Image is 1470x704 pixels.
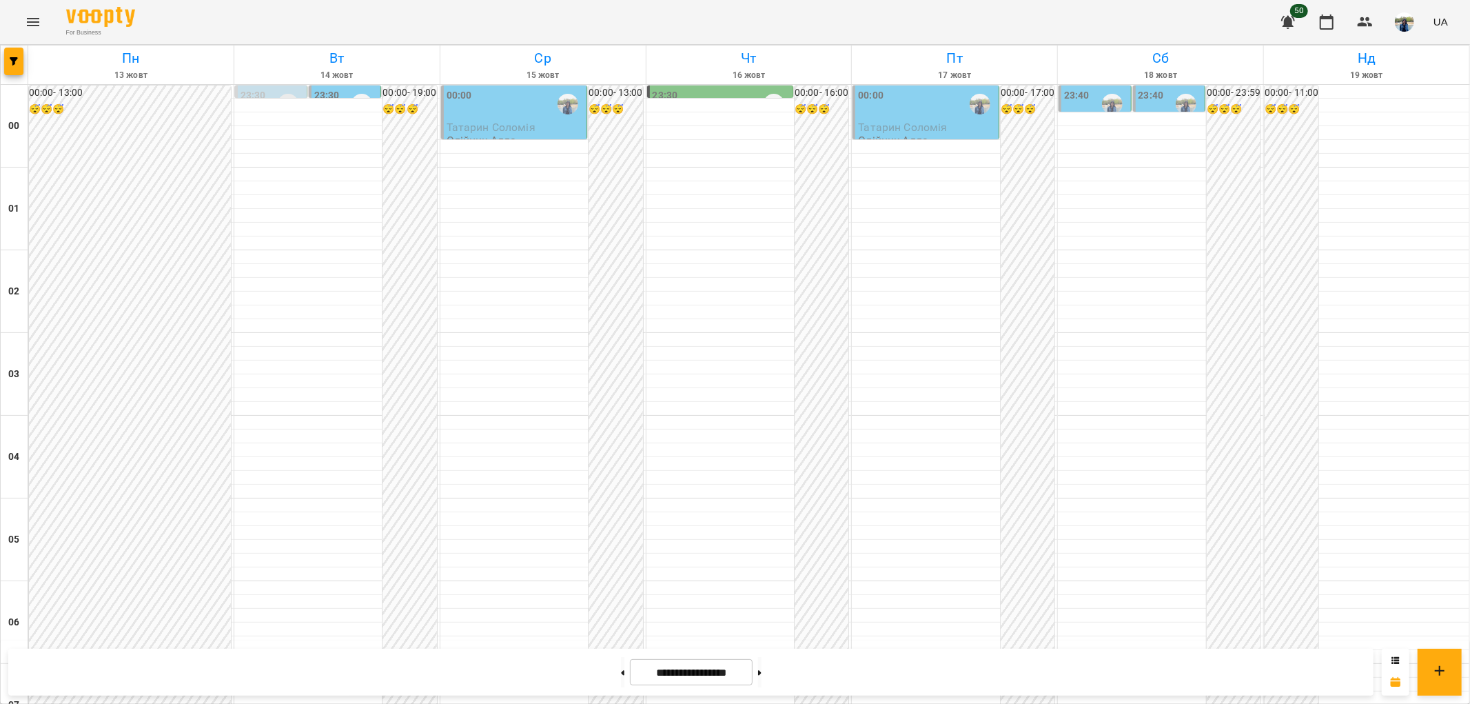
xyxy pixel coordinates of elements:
h6: 😴😴😴 [29,102,231,117]
h6: 02 [8,284,19,299]
h6: 😴😴😴 [1001,102,1054,117]
h6: 01 [8,201,19,217]
h6: 05 [8,532,19,547]
span: Татарин Соломія [447,121,535,134]
img: Олійник Алла [970,94,990,114]
h6: 00:00 - 13:00 [29,86,231,101]
label: 23:30 [653,88,678,103]
img: Voopty Logo [66,7,135,27]
h6: 00:00 - 19:00 [382,86,436,101]
h6: 14 жовт [236,69,438,82]
img: Олійник Алла [764,94,784,114]
h6: 17 жовт [854,69,1055,82]
button: Menu [17,6,50,39]
span: Татарин Соломія [858,121,947,134]
img: Олійник Алла [351,94,372,114]
label: 23:30 [314,88,340,103]
h6: 00:00 - 16:00 [795,86,848,101]
h6: 😴😴😴 [589,102,642,117]
h6: 00 [8,119,19,134]
img: Олійник Алла [1176,94,1196,114]
img: Олійник Алла [278,94,298,114]
label: 00:00 [858,88,884,103]
span: 50 [1290,4,1308,18]
h6: 06 [8,615,19,630]
h6: 04 [8,450,19,465]
h6: 😴😴😴 [1207,102,1260,117]
label: 23:40 [1139,88,1164,103]
h6: 00:00 - 11:00 [1265,86,1318,101]
h6: Нд [1266,48,1467,69]
h6: Ср [442,48,644,69]
p: Олійник Алла [447,134,517,146]
span: UA [1433,14,1448,29]
img: Олійник Алла [1102,94,1123,114]
h6: 03 [8,367,19,382]
img: 79bf113477beb734b35379532aeced2e.jpg [1395,12,1414,32]
label: 23:30 [241,88,266,103]
h6: 00:00 - 23:59 [1207,86,1260,101]
label: 23:40 [1064,88,1090,103]
h6: 16 жовт [649,69,850,82]
h6: Вт [236,48,438,69]
h6: 😴😴😴 [382,102,436,117]
h6: 00:00 - 17:00 [1001,86,1054,101]
h6: 15 жовт [442,69,644,82]
label: 00:00 [447,88,472,103]
h6: Пт [854,48,1055,69]
h6: 😴😴😴 [795,102,848,117]
h6: 00:00 - 13:00 [589,86,642,101]
h6: 13 жовт [30,69,232,82]
h6: Пн [30,48,232,69]
h6: 18 жовт [1060,69,1261,82]
h6: Сб [1060,48,1261,69]
h6: 😴😴😴 [1265,102,1318,117]
h6: Чт [649,48,850,69]
h6: 19 жовт [1266,69,1467,82]
p: Олійник Алла [858,134,928,146]
img: Олійник Алла [558,94,578,114]
button: UA [1428,9,1453,34]
span: For Business [66,28,135,37]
